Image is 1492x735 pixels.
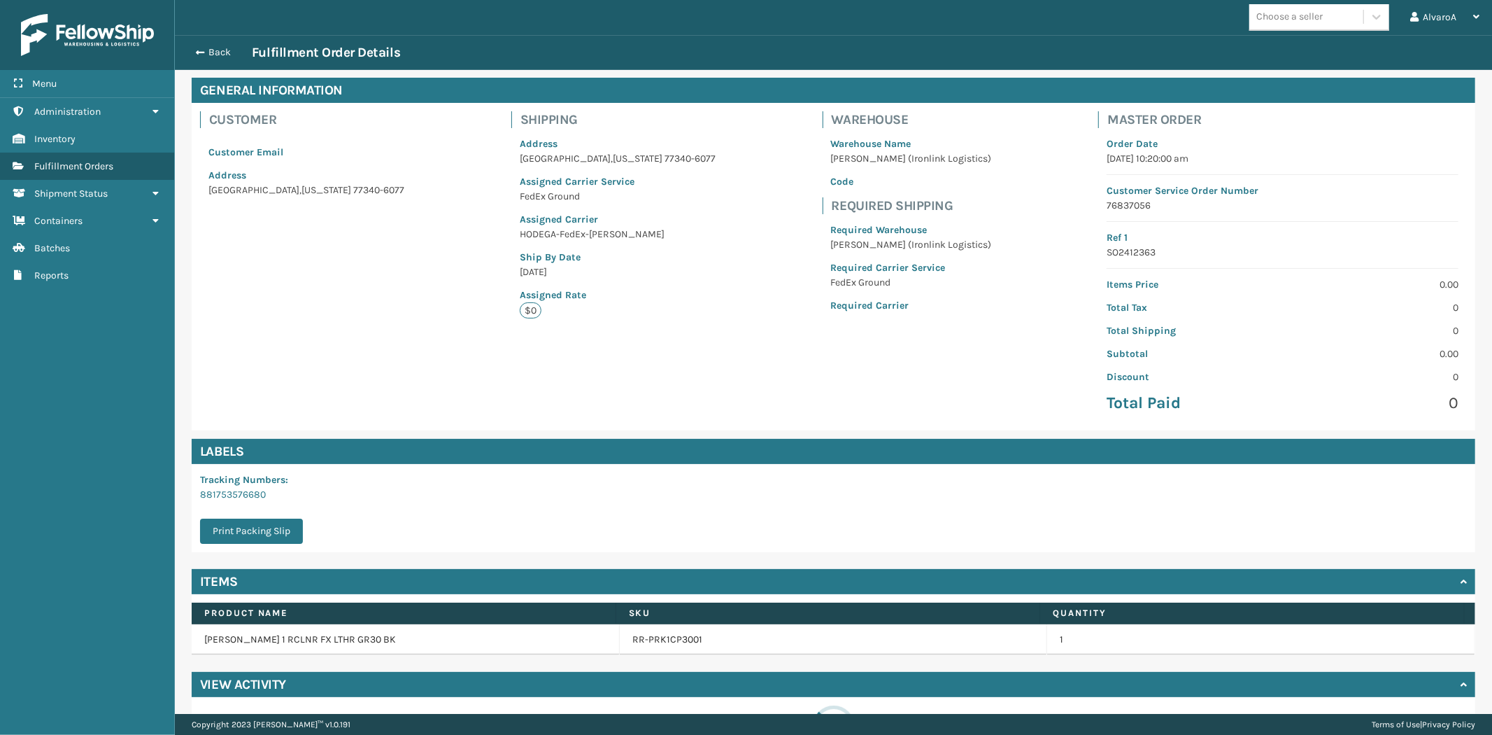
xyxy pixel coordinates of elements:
p: FedEx Ground [520,189,716,204]
span: Inventory [34,133,76,145]
label: SKU [629,607,1028,619]
p: 0 [1291,370,1458,384]
div: | [1372,714,1475,735]
span: 77340-6077 [353,184,404,196]
p: Items Price [1107,277,1274,292]
span: Fulfillment Orders [34,160,113,172]
h4: Customer [209,111,413,128]
p: Assigned Carrier Service [520,174,716,189]
span: [GEOGRAPHIC_DATA] [208,184,299,196]
p: $0 [520,302,541,318]
button: Print Packing Slip [200,519,303,544]
span: 77340-6077 [665,153,716,164]
h4: Labels [192,439,1475,464]
h4: General Information [192,78,1475,103]
p: 0 [1291,393,1458,414]
span: Containers [34,215,83,227]
p: Order Date [1107,136,1458,151]
p: Required Carrier [831,298,992,313]
p: SO2412363 [1107,245,1458,260]
p: Copyright 2023 [PERSON_NAME]™ v 1.0.191 [192,714,350,735]
p: [PERSON_NAME] (Ironlink Logistics) [831,151,992,166]
a: RR-PRK1CP3001 [632,633,702,647]
a: Terms of Use [1372,720,1420,729]
span: [GEOGRAPHIC_DATA] [520,153,611,164]
p: Required Carrier Service [831,260,992,275]
p: [DATE] [520,265,716,279]
p: Customer Service Order Number [1107,183,1458,198]
a: 881753576680 [200,489,266,500]
p: Required Warehouse [831,223,992,237]
button: Back [187,46,252,59]
span: Reports [34,269,69,281]
p: [PERSON_NAME] (Ironlink Logistics) [831,237,992,252]
span: Shipment Status [34,188,108,199]
div: Choose a seller [1256,10,1323,24]
p: 0 [1291,300,1458,315]
h4: Items [200,573,238,590]
span: , [299,184,301,196]
img: logo [21,14,154,56]
p: Total Tax [1107,300,1274,315]
p: [DATE] 10:20:00 am [1107,151,1458,166]
span: Address [520,138,557,150]
td: [PERSON_NAME] 1 RCLNR FX LTHR GR30 BK [192,624,620,655]
span: Menu [32,78,57,90]
p: 0.00 [1291,277,1458,292]
p: HODEGA-FedEx-[PERSON_NAME] [520,227,716,241]
p: 0 [1291,323,1458,338]
span: Batches [34,242,70,254]
span: Administration [34,106,101,118]
p: Customer Email [208,145,404,160]
p: Code [831,174,992,189]
p: Assigned Carrier [520,212,716,227]
h4: Master Order [1107,111,1467,128]
p: 76837056 [1107,198,1458,213]
h4: Warehouse [832,111,1000,128]
p: Ship By Date [520,250,716,265]
span: Tracking Numbers : [200,474,288,486]
h4: Required Shipping [832,197,1000,214]
p: Discount [1107,370,1274,384]
p: Ref 1 [1107,230,1458,245]
span: [US_STATE] [613,153,662,164]
p: Subtotal [1107,346,1274,361]
p: Assigned Rate [520,288,716,302]
label: Product Name [204,607,603,619]
td: 1 [1047,624,1475,655]
p: Total Paid [1107,393,1274,414]
label: Quantity [1053,607,1451,619]
p: FedEx Ground [831,275,992,290]
p: Total Shipping [1107,323,1274,338]
a: Privacy Policy [1422,720,1475,729]
h4: Shipping [520,111,724,128]
span: Address [208,169,246,181]
p: Warehouse Name [831,136,992,151]
span: [US_STATE] [301,184,351,196]
h3: Fulfillment Order Details [252,44,400,61]
span: , [611,153,613,164]
h4: View Activity [200,676,286,693]
p: 0.00 [1291,346,1458,361]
